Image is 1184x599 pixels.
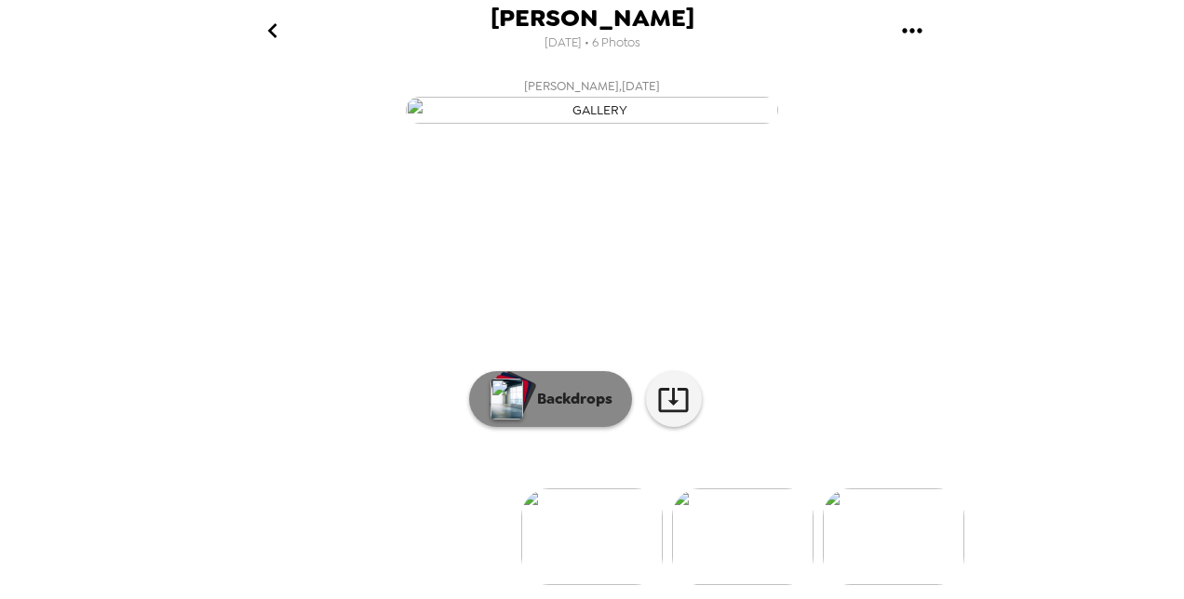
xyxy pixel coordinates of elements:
[491,6,694,31] span: [PERSON_NAME]
[524,75,660,97] span: [PERSON_NAME] , [DATE]
[220,70,964,129] button: [PERSON_NAME],[DATE]
[545,31,640,56] span: [DATE] • 6 Photos
[469,371,632,427] button: Backdrops
[672,488,814,585] img: gallery
[406,97,778,124] img: gallery
[528,388,612,410] p: Backdrops
[823,488,964,585] img: gallery
[521,488,663,585] img: gallery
